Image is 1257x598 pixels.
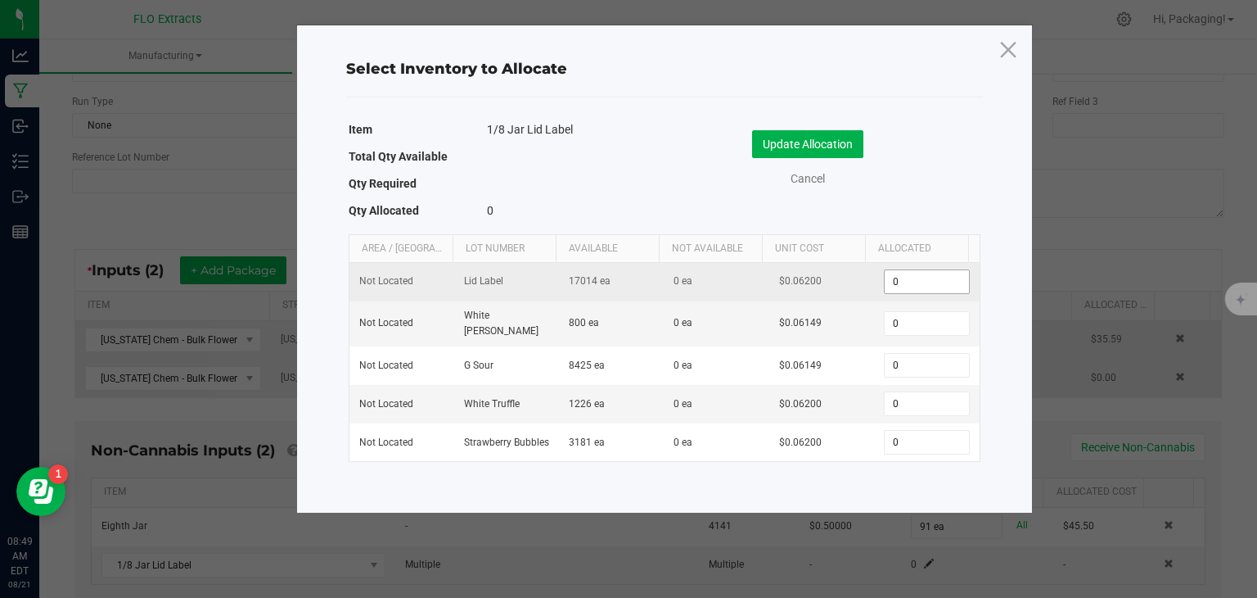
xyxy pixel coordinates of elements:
[674,437,692,448] span: 0 ea
[569,398,605,410] span: 1226 ea
[16,467,65,516] iframe: Resource center
[454,424,559,461] td: Strawberry Bubbles
[569,360,605,371] span: 8425 ea
[346,60,567,78] span: Select Inventory to Allocate
[752,130,863,158] button: Update Allocation
[674,360,692,371] span: 0 ea
[349,199,419,222] label: Qty Allocated
[359,398,413,410] span: Not Located
[674,317,692,328] span: 0 ea
[569,275,610,287] span: 17014 ea
[454,385,559,424] td: White Truffle
[349,118,372,141] label: Item
[775,170,840,188] a: Cancel
[48,464,68,484] iframe: Resource center unread badge
[454,347,559,385] td: G Sour
[349,235,453,263] th: Area / [GEOGRAPHIC_DATA]
[659,235,762,263] th: Not Available
[556,235,659,263] th: Available
[779,275,822,287] span: $0.06200
[779,317,822,328] span: $0.06149
[359,275,413,287] span: Not Located
[359,317,413,328] span: Not Located
[569,437,605,448] span: 3181 ea
[762,235,865,263] th: Unit Cost
[779,437,822,448] span: $0.06200
[674,275,692,287] span: 0 ea
[359,437,413,448] span: Not Located
[865,235,968,263] th: Allocated
[454,301,559,347] td: White [PERSON_NAME]
[569,317,599,328] span: 800 ea
[349,145,448,168] label: Total Qty Available
[779,398,822,410] span: $0.06200
[454,263,559,301] td: Lid Label
[453,235,556,263] th: Lot Number
[359,360,413,371] span: Not Located
[674,398,692,410] span: 0 ea
[487,121,573,138] span: 1/8 Jar Lid Label
[487,204,493,217] span: 0
[349,172,417,195] label: Qty Required
[779,360,822,371] span: $0.06149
